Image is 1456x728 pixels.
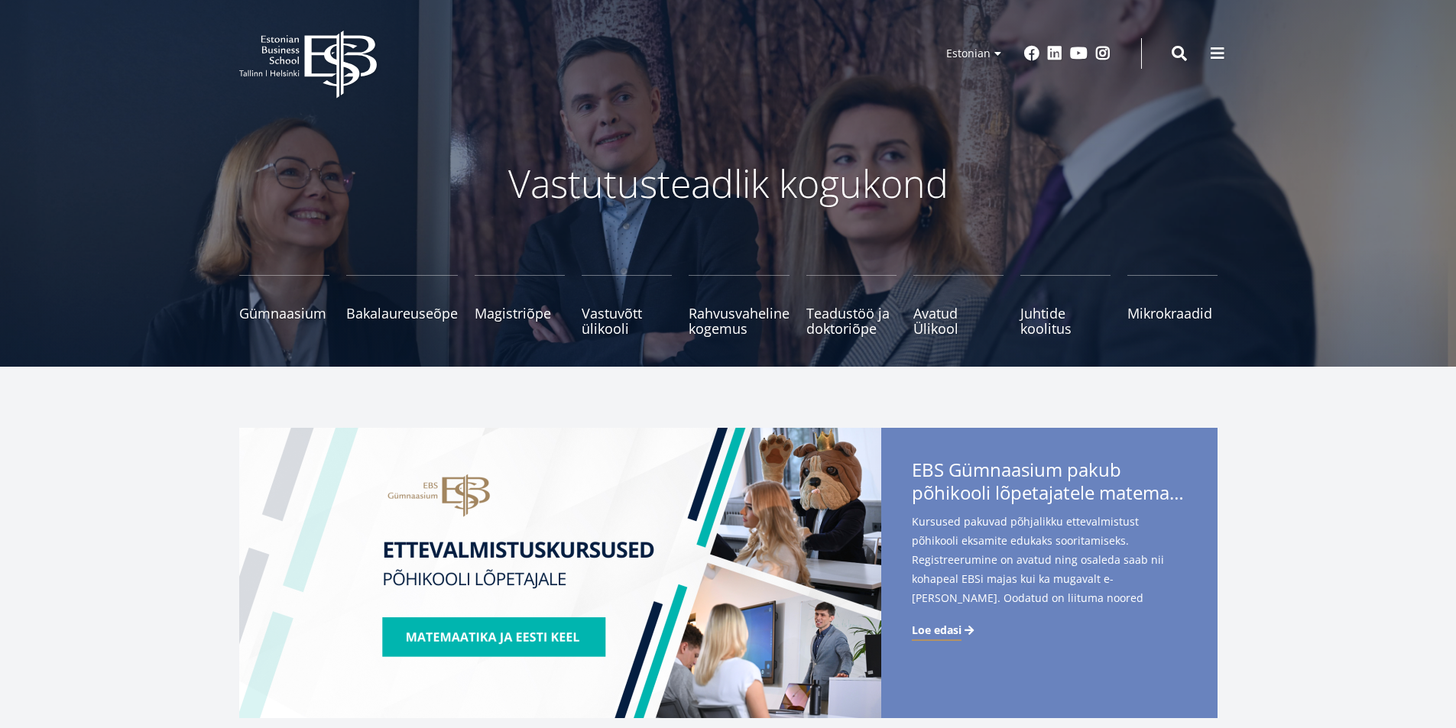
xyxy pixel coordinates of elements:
span: Vastuvõtt ülikooli [582,306,672,336]
a: Instagram [1095,46,1111,61]
span: Bakalaureuseõpe [346,306,458,321]
img: EBS Gümnaasiumi ettevalmistuskursused [239,428,881,718]
span: EBS Gümnaasium pakub [912,458,1187,509]
span: Magistriõpe [475,306,565,321]
a: Loe edasi [912,623,977,638]
a: Bakalaureuseõpe [346,275,458,336]
a: Youtube [1070,46,1088,61]
a: Magistriõpe [475,275,565,336]
span: Mikrokraadid [1127,306,1218,321]
span: Juhtide koolitus [1020,306,1111,336]
span: Teadustöö ja doktoriõpe [806,306,897,336]
span: Gümnaasium [239,306,329,321]
a: Vastuvõtt ülikooli [582,275,672,336]
a: Avatud Ülikool [913,275,1004,336]
a: Teadustöö ja doktoriõpe [806,275,897,336]
a: Gümnaasium [239,275,329,336]
span: põhikooli lõpetajatele matemaatika- ja eesti keele kursuseid [912,481,1187,504]
a: Mikrokraadid [1127,275,1218,336]
a: Juhtide koolitus [1020,275,1111,336]
span: Avatud Ülikool [913,306,1004,336]
span: Rahvusvaheline kogemus [689,306,790,336]
span: Kursused pakuvad põhjalikku ettevalmistust põhikooli eksamite edukaks sooritamiseks. Registreerum... [912,512,1187,632]
a: Linkedin [1047,46,1062,61]
span: Loe edasi [912,623,961,638]
a: Rahvusvaheline kogemus [689,275,790,336]
a: Facebook [1024,46,1039,61]
p: Vastutusteadlik kogukond [323,160,1133,206]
